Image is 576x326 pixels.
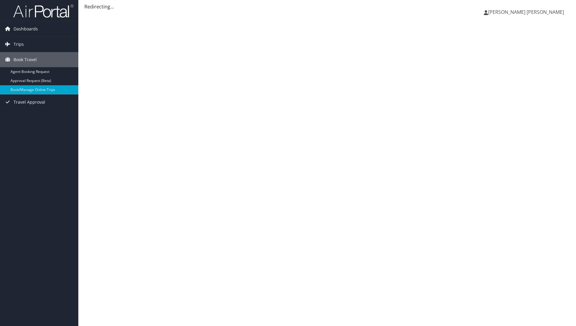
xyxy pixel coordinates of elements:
span: [PERSON_NAME] [PERSON_NAME] [488,9,564,15]
span: Travel Approval [14,95,45,110]
span: Dashboards [14,21,38,36]
span: Book Travel [14,52,37,67]
a: [PERSON_NAME] [PERSON_NAME] [484,3,570,21]
span: Trips [14,37,24,52]
img: airportal-logo.png [13,4,74,18]
div: Redirecting... [84,3,570,10]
